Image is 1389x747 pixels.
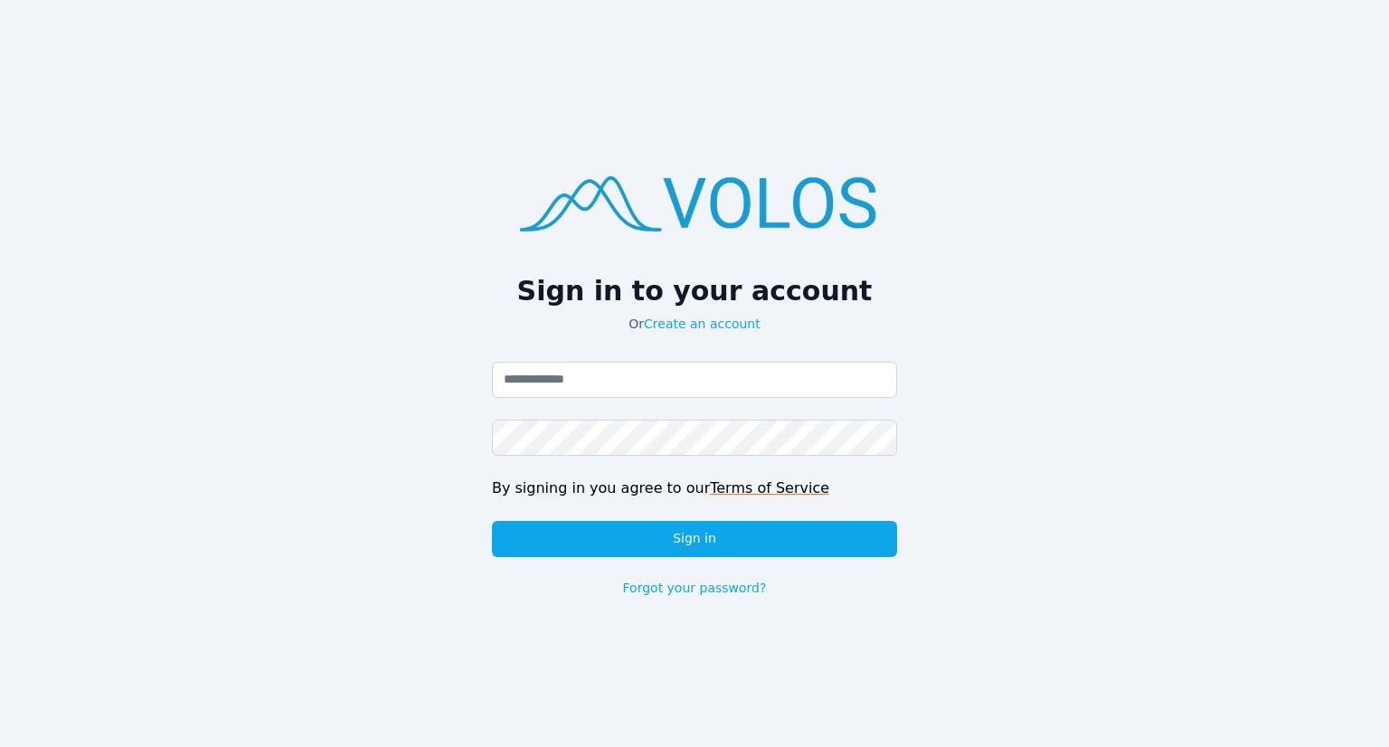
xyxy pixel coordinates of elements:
[492,315,897,333] p: Or
[710,479,829,496] a: Terms of Service
[492,275,897,307] h2: Sign in to your account
[644,317,761,331] a: Create an account
[492,150,897,252] img: logo.png
[492,478,897,499] div: By signing in you agree to our
[623,579,767,597] a: Forgot your password?
[492,521,897,557] button: Sign in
